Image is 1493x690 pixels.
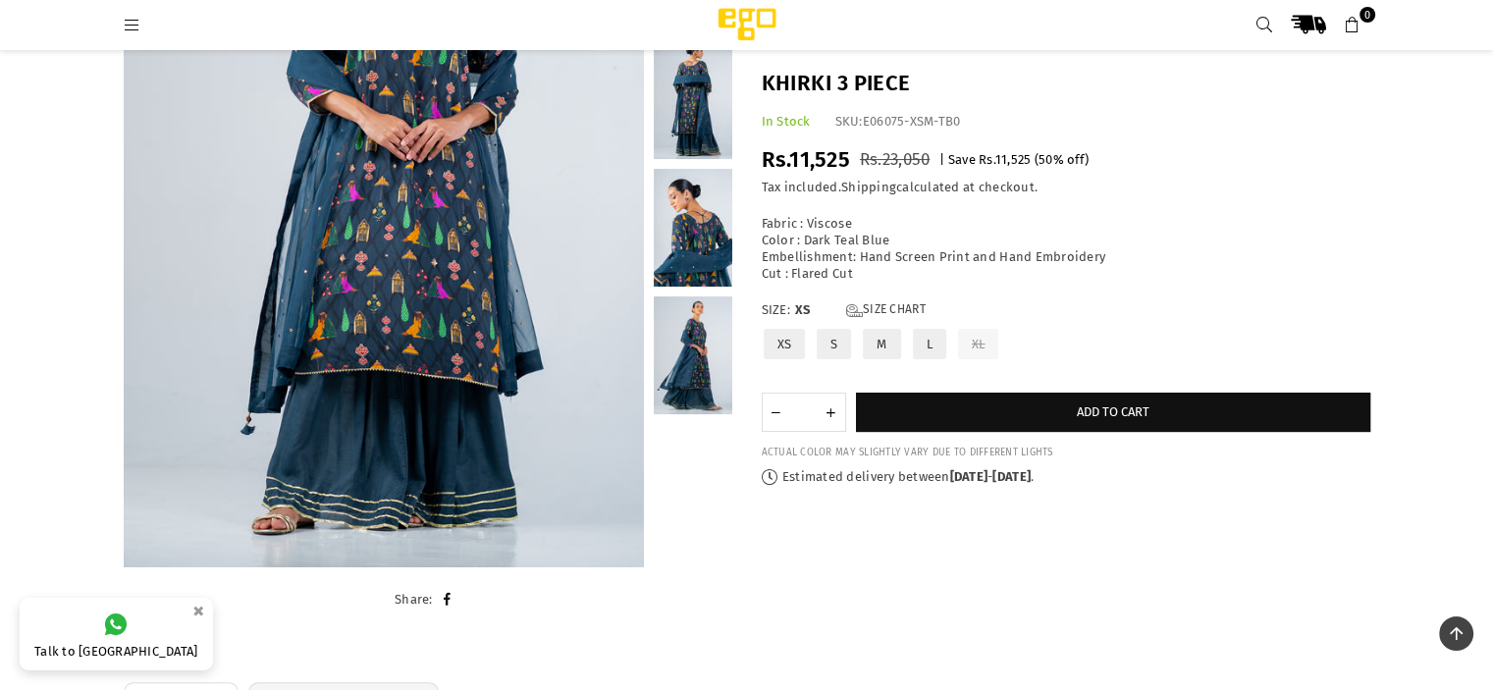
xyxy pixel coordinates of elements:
[762,327,808,361] label: XS
[664,5,830,44] img: Ego
[187,595,210,627] button: ×
[762,447,1370,459] div: ACTUAL COLOR MAY SLIGHTLY VARY DUE TO DIFFERENT LIGHTS
[992,469,1031,484] time: [DATE]
[20,598,213,670] a: Talk to [GEOGRAPHIC_DATA]
[1035,152,1089,167] span: ( % off)
[795,302,834,319] span: XS
[762,469,1370,486] p: Estimated delivery between - .
[911,327,948,361] label: L
[861,327,902,361] label: M
[1335,7,1370,42] a: 0
[1247,7,1282,42] a: Search
[762,393,846,432] quantity-input: Quantity
[762,146,850,173] span: Rs.11,525
[762,216,1370,283] div: Fabric : Viscose Color : Dark Teal Blue Embellishment: Hand Screen Print and Hand Embroidery Cut ...
[860,149,930,170] span: Rs.23,050
[762,69,1370,99] h1: Khirki 3 piece
[846,302,926,319] a: Size Chart
[956,327,1001,361] label: XL
[115,17,150,31] a: Menu
[762,180,1370,196] div: Tax included. calculated at checkout.
[950,469,988,484] time: [DATE]
[1039,152,1053,167] span: 50
[815,327,853,361] label: S
[762,114,811,129] span: In Stock
[762,302,1370,319] label: Size:
[1360,7,1375,23] span: 0
[939,152,944,167] span: |
[979,152,1031,167] span: Rs.11,525
[395,592,433,607] span: Share:
[835,114,961,131] div: SKU:
[841,180,896,195] a: Shipping
[1077,404,1149,419] span: Add to cart
[948,152,976,167] span: Save
[863,114,961,129] span: E06075-XSM-TB0
[856,393,1370,432] button: Add to cart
